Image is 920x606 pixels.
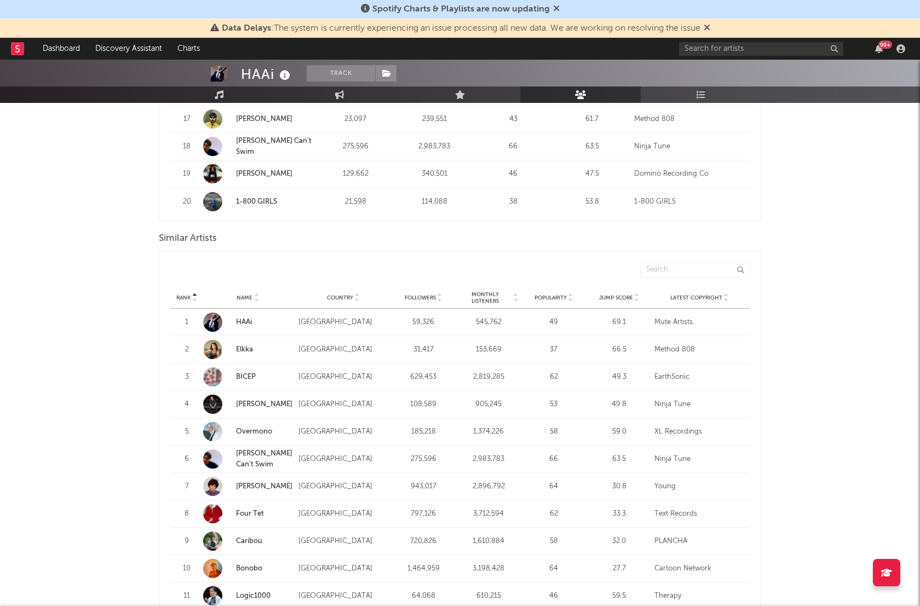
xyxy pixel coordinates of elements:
div: 239,551 [398,114,471,125]
div: 629,453 [394,372,453,383]
a: Charts [170,38,208,60]
div: 275,596 [394,454,453,465]
div: 37 [524,344,584,355]
div: 129,662 [319,169,392,180]
div: 58 [524,536,584,547]
div: 23,097 [319,114,392,125]
span: Popularity [534,295,567,301]
a: Elkka [203,340,293,359]
a: Logic1000 [236,592,271,599]
a: [PERSON_NAME] [203,164,313,183]
div: 33.3 [589,509,649,520]
div: Cartoon Network [654,563,744,574]
div: 610,215 [459,591,519,602]
span: Spotify Charts & Playlists are now updating [372,5,550,14]
div: 9 [176,536,198,547]
a: 1-800 GIRLS [236,198,277,205]
div: XL Recordings [654,426,744,437]
span: Rank [176,295,191,301]
div: 19 [176,169,198,180]
div: [GEOGRAPHIC_DATA] [298,536,388,547]
div: PLANCHA [654,536,744,547]
div: 153,669 [459,344,519,355]
div: 21,598 [319,197,392,207]
div: 797,126 [394,509,453,520]
span: Dismiss [553,5,560,14]
a: Bonobo [203,559,293,578]
div: 63.5 [555,141,629,152]
div: [GEOGRAPHIC_DATA] [298,563,388,574]
div: [GEOGRAPHIC_DATA] [298,372,388,383]
div: 53.8 [555,197,629,207]
div: 340,501 [398,169,471,180]
div: HAAi [241,65,293,83]
div: 31,417 [394,344,453,355]
input: Search for artists [679,42,843,56]
div: 69.1 [589,317,649,328]
div: Method 808 [634,114,744,125]
div: 1,610,884 [459,536,519,547]
span: Followers [405,295,436,301]
div: 2 [176,344,198,355]
a: Bonobo [236,565,262,572]
span: Jump Score [599,295,633,301]
div: 2,983,783 [459,454,519,465]
div: 275,596 [319,141,392,152]
div: 53 [524,399,584,410]
div: 11 [176,591,198,602]
div: Method 808 [654,344,744,355]
a: Elkka [236,346,253,353]
div: 64 [524,481,584,492]
div: [GEOGRAPHIC_DATA] [298,509,388,520]
div: [GEOGRAPHIC_DATA] [298,399,388,410]
a: [PERSON_NAME] Can't Swim [236,137,312,155]
div: Ninja Tune [654,399,744,410]
a: [PERSON_NAME] [236,116,292,123]
span: Dismiss [704,24,710,33]
div: 1,464,959 [394,563,453,574]
div: 17 [176,114,198,125]
a: BICEP [236,373,256,380]
div: 47.5 [555,169,629,180]
div: 43 [476,114,550,125]
a: Overmono [236,428,272,435]
div: 59,326 [394,317,453,328]
div: 62 [524,509,584,520]
div: 2,819,285 [459,372,519,383]
a: Logic1000 [203,586,293,605]
a: [PERSON_NAME] Can't Swim [203,136,313,157]
a: Four Tet [236,510,264,517]
div: 720,826 [394,536,453,547]
div: 20 [176,197,198,207]
a: Discovery Assistant [88,38,170,60]
a: [PERSON_NAME] [203,109,313,129]
div: 59.5 [589,591,649,602]
div: 943,017 [394,481,453,492]
div: 38 [476,197,550,207]
div: 5 [176,426,198,437]
div: 66.5 [589,344,649,355]
div: Domino Recording Co [634,169,744,180]
a: [PERSON_NAME] [236,401,292,408]
div: Therapy [654,591,744,602]
div: Young [654,481,744,492]
div: 1,374,226 [459,426,519,437]
div: [GEOGRAPHIC_DATA] [298,481,388,492]
div: 1 [176,317,198,328]
a: [PERSON_NAME] [203,395,293,414]
div: Mute Artists. [654,317,744,328]
div: 3,198,428 [459,563,519,574]
div: 62 [524,372,584,383]
input: Search... [640,262,750,278]
div: 3,712,594 [459,509,519,520]
div: 64 [524,563,584,574]
div: 59.0 [589,426,649,437]
div: 30.8 [589,481,649,492]
button: 99+ [875,44,883,53]
span: Latest Copyright [670,295,722,301]
div: 108,589 [394,399,453,410]
a: 1-800 GIRLS [203,192,313,211]
div: 49.8 [589,399,649,410]
div: [GEOGRAPHIC_DATA] [298,344,388,355]
div: Text Records [654,509,744,520]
